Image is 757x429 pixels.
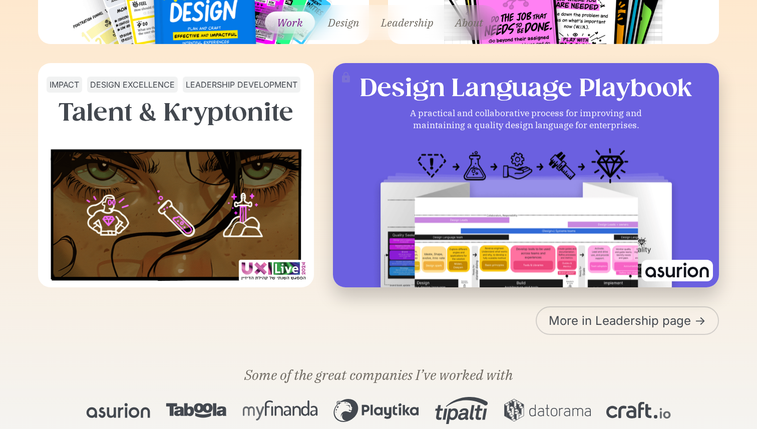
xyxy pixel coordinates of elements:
[265,12,315,34] a: Work
[333,63,719,287] a: Design ExcellenceEnterprisedesign systemsDesign Language PlaybookA practical and collaborative pr...
[59,100,293,124] h3: Talent & Kryptonite
[536,306,719,335] a: More in Leadership page ->
[38,63,314,287] a: Impactdesign excellenceLeadership DevelopmentTalent & Kryptonite
[389,107,664,132] div: A practical and collaborative process for improving and maintaining a quality design language for...
[86,403,150,418] img: Ephicient logo
[319,12,368,34] a: Design
[243,400,318,420] img: 2020INC logo
[333,399,419,422] img: The Paak logo
[90,78,175,92] div: design excellence
[359,76,692,100] h3: Design Language Playbook
[504,398,591,422] img: Ephicient logo
[186,78,297,92] div: Leadership Development
[606,401,671,419] img: Ephicient logo
[166,403,227,418] img: AriseHealth logo
[435,397,488,424] img: Ephicient logo
[372,12,442,34] a: Leadership
[50,78,79,92] div: Impact
[79,365,678,384] div: Some of the great companies I’ve worked with
[447,12,492,34] a: About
